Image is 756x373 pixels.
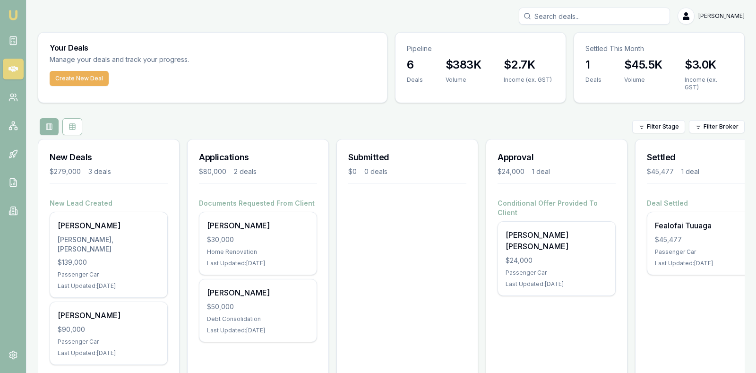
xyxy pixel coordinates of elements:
[207,248,309,256] div: Home Renovation
[88,167,111,176] div: 3 deals
[681,167,699,176] div: 1 deal
[504,76,552,84] div: Income (ex. GST)
[58,220,160,231] div: [PERSON_NAME]
[585,76,601,84] div: Deals
[506,256,608,265] div: $24,000
[532,167,550,176] div: 1 deal
[506,269,608,277] div: Passenger Car
[698,12,745,20] span: [PERSON_NAME]
[58,349,160,357] div: Last Updated: [DATE]
[207,327,309,334] div: Last Updated: [DATE]
[585,44,733,53] p: Settled This Month
[348,151,466,164] h3: Submitted
[498,167,524,176] div: $24,000
[207,287,309,298] div: [PERSON_NAME]
[50,44,376,52] h3: Your Deals
[207,235,309,244] div: $30,000
[704,123,739,130] span: Filter Broker
[58,325,160,334] div: $90,000
[624,76,662,84] div: Volume
[207,220,309,231] div: [PERSON_NAME]
[685,76,733,91] div: Income (ex. GST)
[689,120,745,133] button: Filter Broker
[50,199,168,208] h4: New Lead Created
[207,260,309,267] div: Last Updated: [DATE]
[407,44,554,53] p: Pipeline
[50,167,81,176] div: $279,000
[647,123,679,130] span: Filter Stage
[8,9,19,21] img: emu-icon-u.png
[58,258,160,267] div: $139,000
[407,57,423,72] h3: 6
[50,71,109,86] button: Create New Deal
[348,167,357,176] div: $0
[498,199,616,217] h4: Conditional Offer Provided To Client
[207,302,309,312] div: $50,000
[506,229,608,252] div: [PERSON_NAME] [PERSON_NAME]
[364,167,387,176] div: 0 deals
[234,167,257,176] div: 2 deals
[199,151,317,164] h3: Applications
[50,151,168,164] h3: New Deals
[624,57,662,72] h3: $45.5K
[446,57,481,72] h3: $383K
[504,57,552,72] h3: $2.7K
[58,310,160,321] div: [PERSON_NAME]
[207,315,309,323] div: Debt Consolidation
[58,271,160,278] div: Passenger Car
[632,120,685,133] button: Filter Stage
[58,235,160,254] div: [PERSON_NAME], [PERSON_NAME]
[199,167,226,176] div: $80,000
[407,76,423,84] div: Deals
[58,282,160,290] div: Last Updated: [DATE]
[199,199,317,208] h4: Documents Requested From Client
[446,76,481,84] div: Volume
[506,280,608,288] div: Last Updated: [DATE]
[685,57,733,72] h3: $3.0K
[585,57,601,72] h3: 1
[519,8,670,25] input: Search deals
[498,151,616,164] h3: Approval
[58,338,160,346] div: Passenger Car
[647,167,674,176] div: $45,477
[50,54,292,65] p: Manage your deals and track your progress.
